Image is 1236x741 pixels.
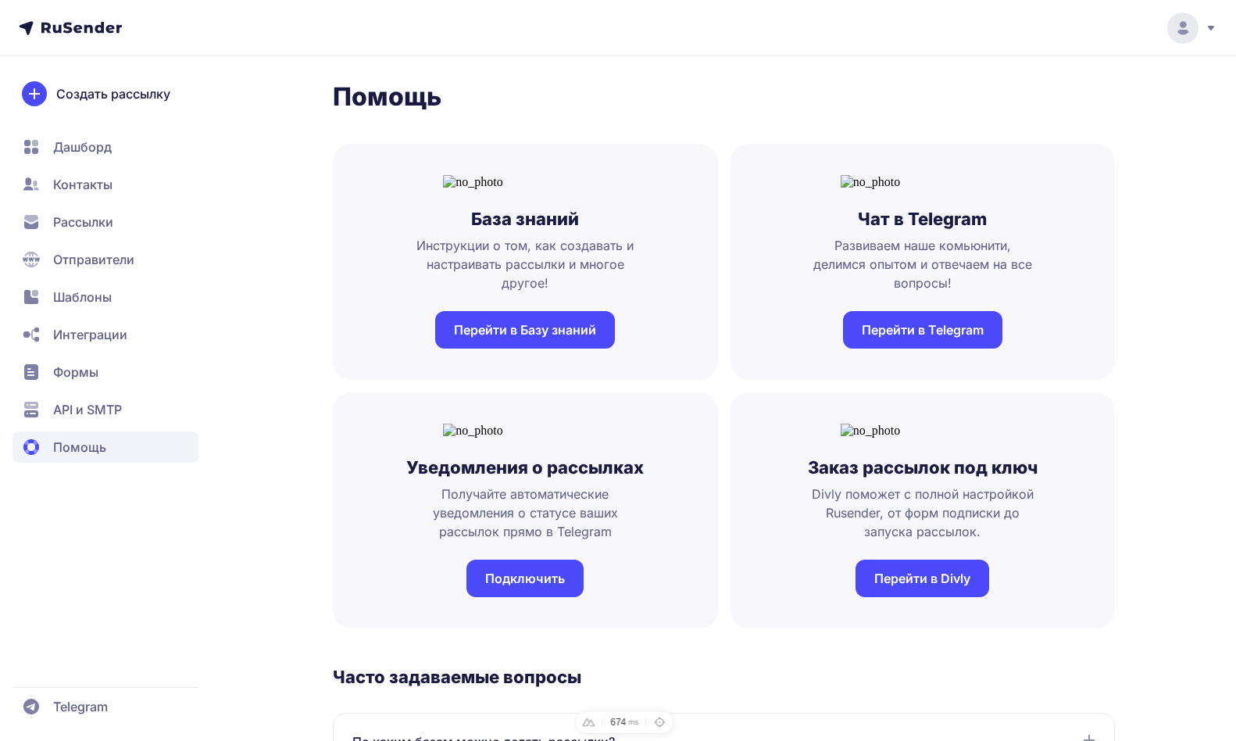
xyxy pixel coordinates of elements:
h1: Помощь [333,81,1115,113]
img: no_photo [443,424,607,438]
h3: База знаний [471,208,579,230]
img: no_photo [841,424,1005,438]
div: Page load time [604,718,644,727]
button: Toggle Component Inspector [648,711,671,734]
span: Дашборд [53,138,112,156]
span: Инструкции о том, как создавать и настраивать рассылки и многое другое! [412,236,638,292]
h3: Чат в Telegram [858,208,987,230]
span: Помощь [53,438,106,456]
div: 674 [610,718,626,727]
span: Создать рассылку [56,84,170,103]
a: Перейти в Telegram [843,311,1002,349]
span: Шаблоны [53,288,112,306]
span: API и SMTP [53,400,122,419]
span: Формы [53,363,98,381]
span: Telegram [53,697,108,716]
span: Интеграции [53,325,127,344]
span: Контакты [53,175,113,194]
a: Перейти в Базу знаний [435,311,615,349]
img: no_photo [443,175,607,189]
h3: Заказ рассылок под ключ [808,456,1038,478]
span: Отправители [53,250,134,269]
span: Развиваем наше комьюнити, делимся опытом и отвечаем на все вопросы! [809,236,1036,292]
span: Divly поможет с полной настройкой Rusender, от форм подписки до запуска рассылок. [809,485,1036,541]
a: Подключить [466,560,584,597]
a: Telegram [13,691,198,722]
a: Перейти в Divly [856,560,989,597]
button: Toggle Nuxt DevTools [577,711,600,734]
span: Рассылки [53,213,113,231]
span: ms [628,720,638,725]
img: no_photo [841,175,1005,189]
h3: Часто задаваемые вопросы [333,666,1115,688]
span: Получайте автоматические уведомления о статусе ваших рассылок прямо в Telegram [412,485,638,541]
h3: Уведомления о рассылках [406,456,644,478]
